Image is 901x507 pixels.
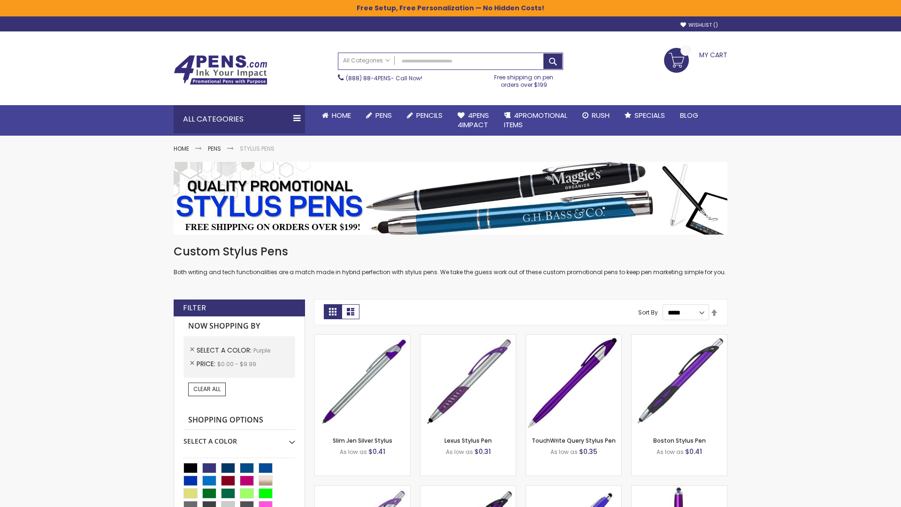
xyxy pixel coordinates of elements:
span: - Call Now! [346,74,422,82]
a: Slim Jen Silver Stylus-Purple [315,334,410,342]
span: Select A Color [197,346,253,355]
span: Home [332,110,351,120]
img: TouchWrite Query Stylus Pen-Purple [526,335,621,430]
span: $0.41 [368,447,385,456]
span: As low as [550,448,578,456]
a: Sierra Stylus Twist Pen-Purple [526,485,621,493]
a: 4PROMOTIONALITEMS [496,105,575,136]
div: All Categories [174,105,305,133]
a: Slim Jen Silver Stylus [333,437,392,445]
a: Blog [672,105,706,126]
span: $0.31 [474,447,491,456]
a: Pens [359,105,399,126]
div: Free shipping on pen orders over $199 [485,70,564,89]
a: Home [314,105,359,126]
a: Lexus Stylus Pen-Purple [420,334,516,342]
a: Clear All [188,383,226,396]
a: Home [174,145,189,153]
span: Blog [680,110,698,120]
div: Select A Color [183,430,295,446]
img: 4Pens Custom Pens and Promotional Products [174,55,267,85]
span: Price [197,359,217,369]
a: Boston Silver Stylus Pen-Purple [315,485,410,493]
a: Pencils [399,105,450,126]
span: As low as [446,448,473,456]
img: Slim Jen Silver Stylus-Purple [315,335,410,430]
a: TouchWrite Query Stylus Pen [532,437,616,445]
a: 4Pens4impact [450,105,496,136]
label: Sort By [638,308,658,316]
a: All Categories [338,53,395,69]
span: As low as [657,448,684,456]
span: Clear All [193,385,221,393]
span: $0.00 - $9.99 [217,360,256,368]
span: All Categories [343,57,390,64]
a: Specials [617,105,672,126]
img: Lexus Stylus Pen-Purple [420,335,516,430]
strong: Shopping Options [183,410,295,430]
strong: Stylus Pens [240,145,275,153]
strong: Grid [324,304,342,319]
strong: Filter [183,303,206,313]
a: Lexus Metallic Stylus Pen-Purple [420,485,516,493]
span: $0.35 [579,447,597,456]
a: TouchWrite Command Stylus Pen-Purple [632,485,727,493]
a: Lexus Stylus Pen [444,437,492,445]
a: TouchWrite Query Stylus Pen-Purple [526,334,621,342]
a: Boston Stylus Pen [653,437,706,445]
strong: Now Shopping by [183,316,295,336]
a: Boston Stylus Pen-Purple [632,334,727,342]
a: Rush [575,105,617,126]
span: Specials [634,110,665,120]
img: Stylus Pens [174,162,727,235]
span: Pens [375,110,392,120]
a: Pens [208,145,221,153]
span: Purple [253,346,270,354]
span: Rush [592,110,610,120]
img: Boston Stylus Pen-Purple [632,335,727,430]
span: 4PROMOTIONAL ITEMS [504,110,567,130]
a: (888) 88-4PENS [346,74,391,82]
a: Wishlist [680,22,718,29]
span: 4Pens 4impact [458,110,489,130]
span: Pencils [416,110,443,120]
h1: Custom Stylus Pens [174,244,727,259]
div: Both writing and tech functionalities are a match made in hybrid perfection with stylus pens. We ... [174,244,727,277]
span: $0.41 [685,447,702,456]
span: As low as [340,448,367,456]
